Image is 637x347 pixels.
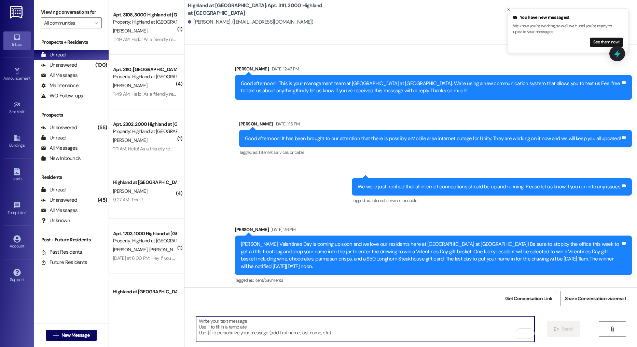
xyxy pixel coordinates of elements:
i:  [53,333,58,338]
span: • [30,75,31,80]
div: Good afternoon!! This is your management team at [GEOGRAPHIC_DATA] at [GEOGRAPHIC_DATA]. We're us... [241,80,621,95]
span: • [26,209,27,214]
div: Prospects + Residents [34,39,109,46]
div: Unknown [41,217,70,224]
a: Inbox [3,31,31,50]
div: Unanswered [41,62,77,69]
i:  [94,20,98,26]
a: Templates • [3,200,31,218]
span: [PERSON_NAME] [113,246,149,253]
div: Tagged as: [239,147,632,157]
div: [DATE] at 6:00 PM: Hey if you could reach out to the people living in apartment 1303! They walk a... [113,255,626,261]
div: Unanswered [41,124,77,131]
div: Property: Highland at [GEOGRAPHIC_DATA] [113,128,176,135]
span: [PERSON_NAME] [113,82,147,89]
span: [PERSON_NAME] [149,246,183,253]
div: Apt. 3110, [GEOGRAPHIC_DATA] at [GEOGRAPHIC_DATA] [113,66,176,73]
div: [DATE] 1:16 PM [273,120,300,128]
span: [PERSON_NAME] [113,137,147,143]
a: Buildings [3,132,31,151]
span: New Message [61,332,89,339]
div: (55) [96,122,109,133]
b: Highland at [GEOGRAPHIC_DATA]: Apt. 3111, 3000 Highland at [GEOGRAPHIC_DATA] [188,2,324,17]
span: Internet services or cable [372,198,417,203]
span: Get Conversation Link [505,295,552,302]
div: Apt. 2302, 2000 Highland at [GEOGRAPHIC_DATA] [113,121,176,128]
div: [PERSON_NAME] [235,226,632,236]
i:  [554,326,559,332]
span: Internet services or cable [259,149,304,155]
div: Past + Future Residents [34,236,109,243]
button: Get Conversation Link [501,291,557,306]
textarea: To enrich screen reader interactions, please activate Accessibility in Grammarly extension settings [196,316,535,342]
div: Unread [41,134,66,142]
div: Unanswered [41,197,77,204]
i:  [610,326,615,332]
div: New Inbounds [41,155,81,162]
a: Site Visit • [3,99,31,117]
div: You have new messages! [513,14,623,21]
label: Viewing conversations for [41,7,102,17]
div: [PERSON_NAME] [235,65,632,75]
div: [PERSON_NAME]. ([EMAIL_ADDRESS][DOMAIN_NAME]) [188,18,314,26]
span: Share Conversation via email [565,295,626,302]
span: Send [562,325,572,333]
div: (45) [96,195,109,205]
div: Property: Highland at [GEOGRAPHIC_DATA] [113,237,176,244]
p: We know you're working, so we'll wait until you're ready to update your messages. [513,23,623,35]
div: All Messages [41,145,78,152]
div: Apt. 3108, 3000 Highland at [GEOGRAPHIC_DATA] [113,11,176,18]
div: Unread [41,51,66,58]
div: [DATE] 12:46 PM [269,65,299,72]
div: Unread [41,186,66,193]
div: [PERSON_NAME] [239,120,632,130]
a: Account [3,233,31,252]
div: Apt. 1203, 1000 Highland at [GEOGRAPHIC_DATA] [113,230,176,237]
button: See them now! [590,38,623,47]
span: [PERSON_NAME] [113,28,147,34]
div: Property: Highland at [GEOGRAPHIC_DATA] [113,73,176,80]
span: • [25,108,26,113]
div: 9:27 AM: Thx!!!! [113,197,143,203]
div: Tagged as: [235,275,632,285]
div: Good afternoon! It has been brought to our attention that there is possibly a Mobile area interne... [245,135,621,142]
input: All communities [44,17,91,28]
a: Support [3,267,31,285]
div: Future Residents [41,259,87,266]
span: [PERSON_NAME] [113,297,147,304]
div: (100) [94,60,109,70]
div: Highland at [GEOGRAPHIC_DATA] [113,288,176,295]
div: Past Residents [41,249,82,256]
span: [PERSON_NAME] [113,188,147,194]
div: We were just notified that all internet connections should be up and running! Please let us know ... [358,183,621,190]
img: ResiDesk Logo [10,6,24,18]
div: All Messages [41,72,78,79]
div: [DATE] 1:16 PM [269,226,295,233]
div: [PERSON_NAME], Valentines Day is coming up soon and we love our residents here at [GEOGRAPHIC_DAT... [241,241,621,270]
div: Maintenance [41,82,79,89]
button: Send [547,321,580,337]
a: Leads [3,166,31,184]
div: All Messages [41,207,78,214]
div: Property: Highland at [GEOGRAPHIC_DATA] [113,18,176,26]
div: Residents [34,174,109,181]
div: Highland at [GEOGRAPHIC_DATA] [113,179,176,186]
div: Prospects [34,111,109,119]
button: New Message [46,330,97,341]
div: Tagged as: [352,196,632,205]
button: Share Conversation via email [560,291,630,306]
button: Close toast [505,6,512,13]
span: Rent/payments [254,277,283,283]
div: WO Follow-ups [41,92,83,99]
